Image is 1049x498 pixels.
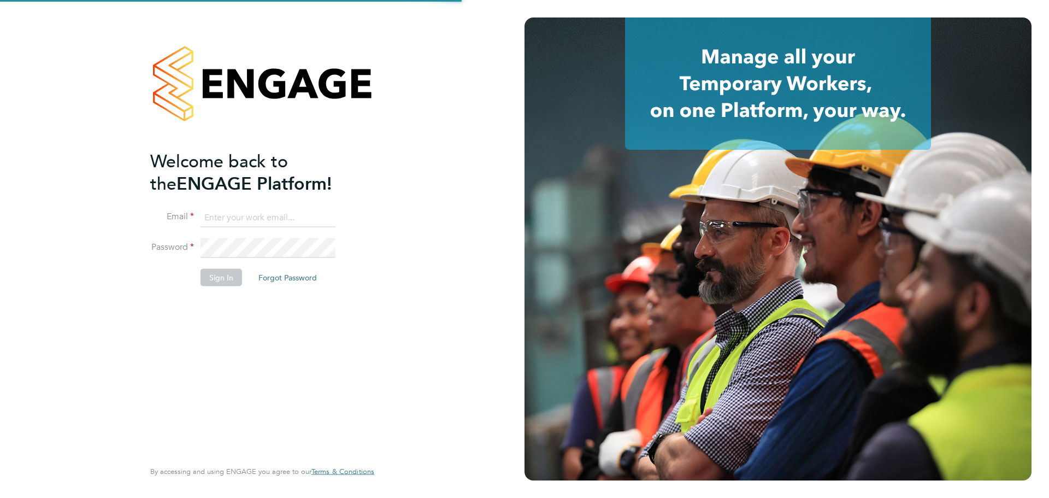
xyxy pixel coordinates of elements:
input: Enter your work email... [201,208,335,227]
label: Email [150,211,194,222]
button: Sign In [201,269,242,286]
label: Password [150,242,194,253]
button: Forgot Password [250,269,326,286]
a: Terms & Conditions [311,467,374,476]
h2: ENGAGE Platform! [150,150,363,195]
span: Welcome back to the [150,150,288,194]
span: By accessing and using ENGAGE you agree to our [150,467,374,476]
